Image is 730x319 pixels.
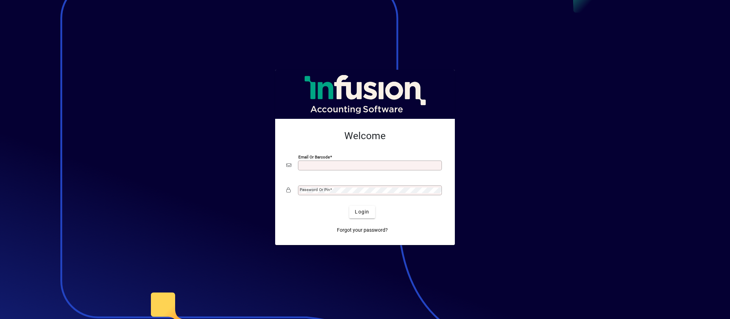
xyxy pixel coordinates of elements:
mat-label: Password or Pin [300,187,330,192]
button: Login [349,206,375,218]
mat-label: Email or Barcode [298,154,330,159]
a: Forgot your password? [334,224,391,237]
h2: Welcome [286,130,444,142]
span: Login [355,208,369,216]
span: Forgot your password? [337,226,388,234]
